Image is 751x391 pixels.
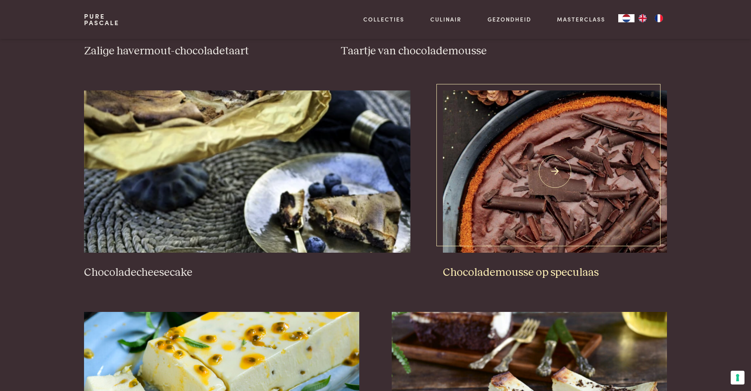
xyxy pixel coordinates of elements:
[618,14,634,22] div: Language
[84,90,411,279] a: Chocoladecheesecake Chocoladecheesecake
[634,14,651,22] a: EN
[651,14,667,22] a: FR
[557,15,605,24] a: Masterclass
[618,14,634,22] a: NL
[731,371,745,385] button: Uw voorkeuren voor toestemming voor trackingtechnologieën
[84,90,411,253] img: Chocoladecheesecake
[634,14,667,22] ul: Language list
[84,44,308,58] h3: Zalige havermout-chocoladetaart
[84,266,411,280] h3: Chocoladecheesecake
[618,14,667,22] aside: Language selected: Nederlands
[341,44,667,58] h3: Taartje van chocolademousse
[488,15,531,24] a: Gezondheid
[443,90,667,279] a: Chocolademousse op speculaas Chocolademousse op speculaas
[84,13,119,26] a: PurePascale
[363,15,404,24] a: Collecties
[430,15,462,24] a: Culinair
[443,90,667,253] img: Chocolademousse op speculaas
[443,266,667,280] h3: Chocolademousse op speculaas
